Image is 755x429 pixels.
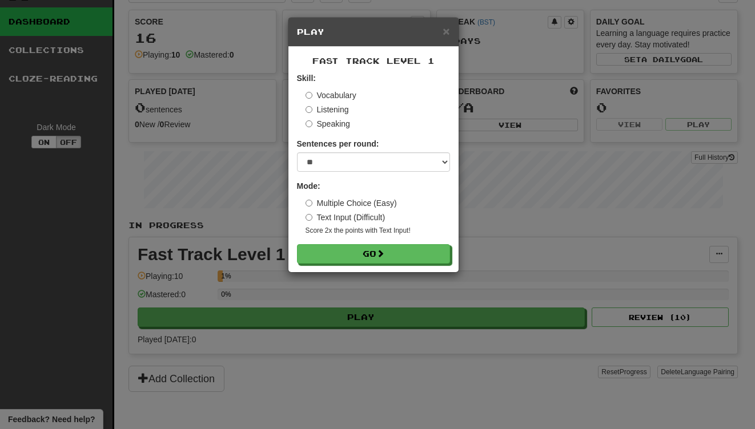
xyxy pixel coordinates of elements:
[297,26,450,38] h5: Play
[306,106,312,113] input: Listening
[306,226,450,236] small: Score 2x the points with Text Input !
[297,138,379,149] label: Sentences per round:
[297,244,450,264] button: Go
[297,181,320,191] strong: Mode:
[443,25,449,37] button: Close
[306,200,312,207] input: Multiple Choice (Easy)
[312,56,435,66] span: Fast Track Level 1
[306,92,312,99] input: Vocabulary
[306,212,385,223] label: Text Input (Difficult)
[306,214,312,221] input: Text Input (Difficult)
[297,74,316,83] strong: Skill:
[306,118,350,129] label: Speaking
[306,197,397,209] label: Multiple Choice (Easy)
[306,120,312,127] input: Speaking
[443,25,449,38] span: ×
[306,90,356,101] label: Vocabulary
[306,104,349,115] label: Listening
